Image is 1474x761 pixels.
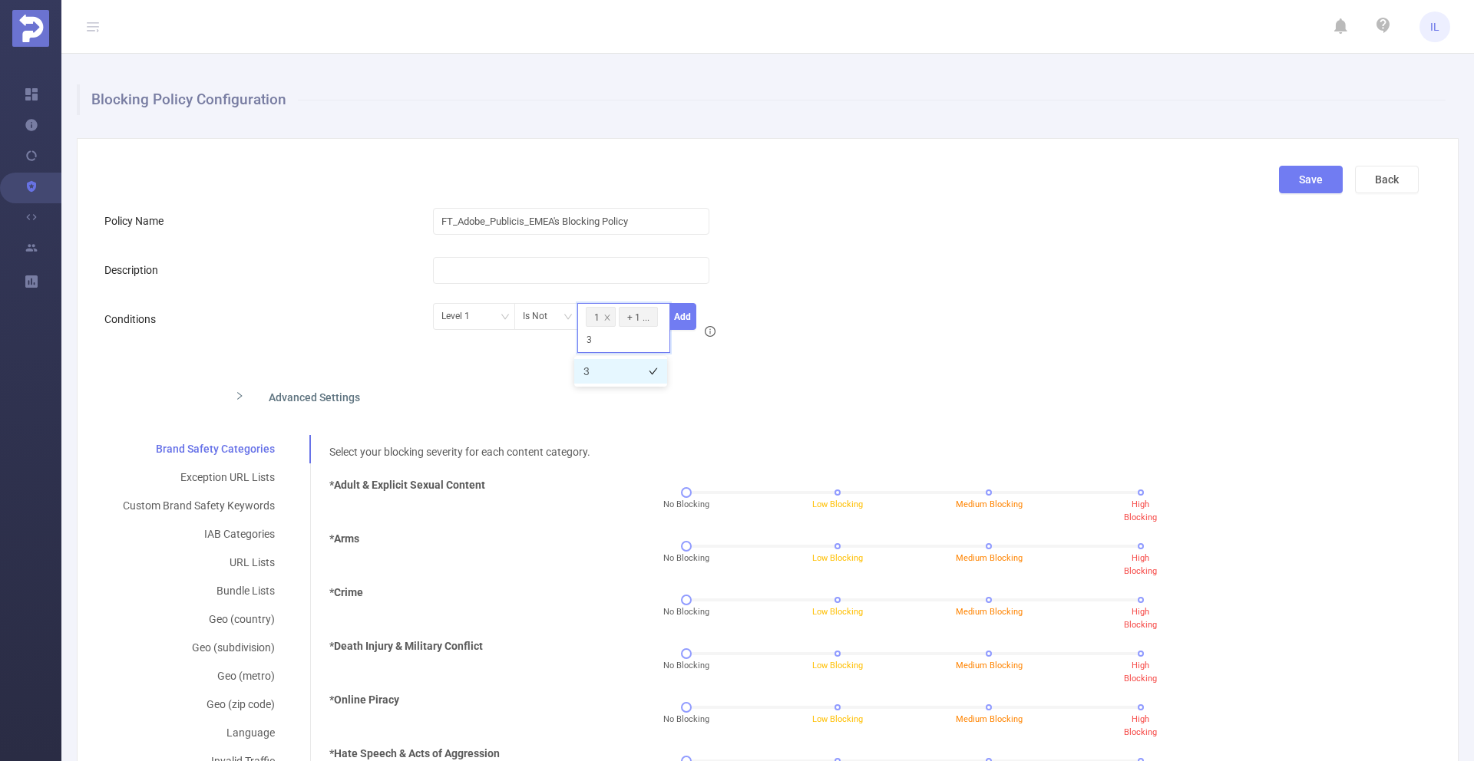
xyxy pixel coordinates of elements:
span: No Blocking [663,552,709,565]
span: High Blocking [1124,714,1157,737]
label: Conditions [104,313,164,325]
div: Brand Safety Categories [104,435,293,463]
span: No Blocking [663,499,709,512]
i: icon: down [563,312,573,323]
div: + 1 ... [627,308,649,328]
div: 1 [594,308,600,328]
div: Level 1 [441,304,481,329]
span: Low Blocking [812,714,863,724]
span: Low Blocking [812,553,863,563]
div: IAB Categories [104,520,293,549]
span: Medium Blocking [956,714,1023,724]
span: Medium Blocking [956,607,1023,617]
button: Back [1355,166,1419,193]
li: + 1 ... [619,307,658,327]
span: Low Blocking [812,499,863,509]
img: Protected Media [12,10,49,47]
i: icon: down [501,312,510,323]
b: *Adult & Explicit Sexual Content [329,479,485,491]
b: *Arms [329,532,359,545]
span: No Blocking [663,713,709,726]
b: *Death Injury & Military Conflict [329,640,483,652]
button: Add [669,303,696,330]
label: Policy Name [104,215,171,227]
li: 1 [586,307,616,327]
span: High Blocking [1124,607,1157,630]
div: Geo (subdivision) [104,634,293,662]
span: IL [1430,12,1439,42]
i: icon: info-circle [705,326,716,337]
button: Save [1279,166,1343,193]
b: *Online Piracy [329,693,399,706]
i: icon: close [603,314,611,323]
div: Is Not [523,304,558,329]
li: 3 [574,359,667,384]
h1: Blocking Policy Configuration [77,84,1446,115]
div: Geo (metro) [104,662,293,690]
div: Exception URL Lists [104,463,293,492]
span: No Blocking [663,606,709,619]
div: icon: rightAdvanced Settings [223,380,1011,412]
span: High Blocking [1124,553,1157,576]
div: Custom Brand Safety Keywords [104,492,293,520]
span: No Blocking [663,660,709,673]
i: icon: check [649,367,658,376]
span: Low Blocking [812,661,863,670]
div: URL Lists [104,549,293,577]
b: *Crime [329,586,363,598]
label: Description [104,264,166,276]
span: Medium Blocking [956,661,1023,670]
div: Geo (zip code) [104,690,293,719]
div: Geo (country) [104,605,293,634]
span: High Blocking [1124,499,1157,522]
div: Language [104,719,293,747]
span: Medium Blocking [956,499,1023,509]
span: High Blocking [1124,661,1157,684]
span: Medium Blocking [956,553,1023,563]
i: icon: right [235,391,244,400]
span: Low Blocking [812,607,863,617]
b: *Hate Speech & Acts of Aggression [329,747,500,759]
div: Bundle Lists [104,577,293,605]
